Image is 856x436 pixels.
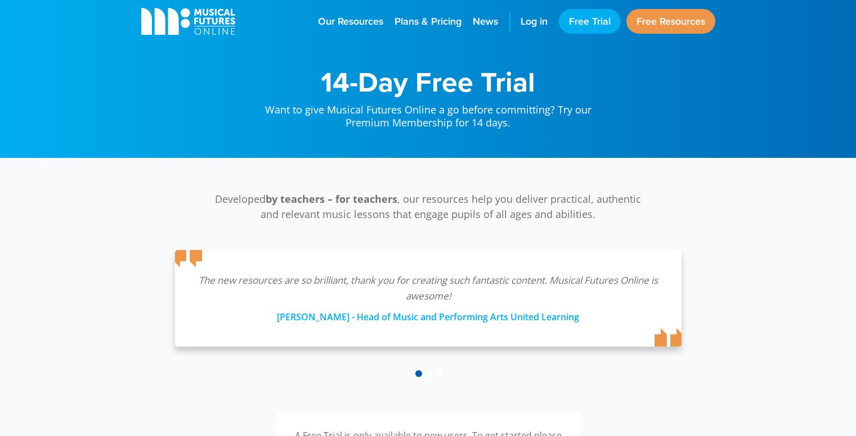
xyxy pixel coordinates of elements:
[521,14,548,29] span: Log in
[254,96,603,130] p: Want to give Musical Futures Online a go before committing? Try our Premium Membership for 14 days.
[209,192,648,222] p: Developed , our resources help you deliver practical, authentic and relevant music lessons that e...
[559,9,621,34] a: Free Trial
[198,272,659,304] p: The new resources are so brilliant, thank you for creating such fantastic content. Musical Future...
[626,9,715,34] a: Free Resources
[318,14,383,29] span: Our Resources
[395,14,461,29] span: Plans & Pricing
[254,67,603,96] h1: 14-Day Free Trial
[473,14,498,29] span: News
[266,192,397,206] strong: by teachers – for teachers
[198,304,659,324] div: [PERSON_NAME] - Head of Music and Performing Arts United Learning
